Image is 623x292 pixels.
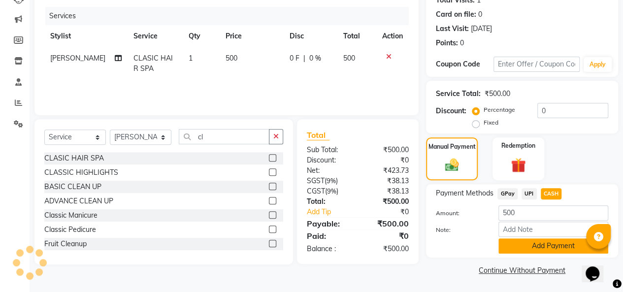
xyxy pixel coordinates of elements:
[327,187,336,195] span: 9%
[343,54,355,63] span: 500
[498,238,608,254] button: Add Payment
[133,54,173,73] span: CLASIC HAIR SPA
[358,176,416,186] div: ₹38.13
[582,253,613,282] iframe: chat widget
[436,188,493,198] span: Payment Methods
[309,53,321,64] span: 0 %
[367,207,416,217] div: ₹0
[436,24,469,34] div: Last Visit:
[358,218,416,229] div: ₹500.00
[358,186,416,196] div: ₹38.13
[299,165,358,176] div: Net:
[44,196,113,206] div: ADVANCE CLEAN UP
[307,130,329,140] span: Total
[226,54,237,63] span: 500
[358,155,416,165] div: ₹0
[44,210,98,221] div: Classic Manicure
[358,244,416,254] div: ₹500.00
[484,105,515,114] label: Percentage
[299,186,358,196] div: ( )
[299,218,358,229] div: Payable:
[44,25,128,47] th: Stylist
[327,177,336,185] span: 9%
[299,230,358,242] div: Paid:
[436,38,458,48] div: Points:
[584,57,612,72] button: Apply
[441,157,463,173] img: _cash.svg
[44,225,96,235] div: Classic Pedicure
[436,59,493,69] div: Coupon Code
[50,54,105,63] span: [PERSON_NAME]
[428,265,616,276] a: Continue Without Payment
[44,182,101,192] div: BASIC CLEAN UP
[485,89,510,99] div: ₹500.00
[436,9,476,20] div: Card on file:
[303,53,305,64] span: |
[299,176,358,186] div: ( )
[497,188,518,199] span: GPay
[183,25,220,47] th: Qty
[189,54,193,63] span: 1
[44,167,118,178] div: CLASSIC HIGHLIGHTS
[290,53,299,64] span: 0 F
[493,57,580,72] input: Enter Offer / Coupon Code
[337,25,376,47] th: Total
[299,207,367,217] a: Add Tip
[45,7,416,25] div: Services
[428,209,491,218] label: Amount:
[501,141,535,150] label: Redemption
[179,129,269,144] input: Search or Scan
[478,9,482,20] div: 0
[307,187,325,195] span: CGST
[299,145,358,155] div: Sub Total:
[484,118,498,127] label: Fixed
[436,89,481,99] div: Service Total:
[506,156,530,174] img: _gift.svg
[284,25,337,47] th: Disc
[436,106,466,116] div: Discount:
[471,24,492,34] div: [DATE]
[358,165,416,176] div: ₹423.73
[299,155,358,165] div: Discount:
[358,196,416,207] div: ₹500.00
[428,142,476,151] label: Manual Payment
[44,239,87,249] div: Fruit Cleanup
[541,188,562,199] span: CASH
[128,25,183,47] th: Service
[460,38,464,48] div: 0
[44,153,104,163] div: CLASIC HAIR SPA
[498,205,608,221] input: Amount
[220,25,284,47] th: Price
[376,25,409,47] th: Action
[358,230,416,242] div: ₹0
[299,196,358,207] div: Total:
[299,244,358,254] div: Balance :
[522,188,537,199] span: UPI
[358,145,416,155] div: ₹500.00
[428,226,491,234] label: Note:
[498,222,608,237] input: Add Note
[307,176,325,185] span: SGST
